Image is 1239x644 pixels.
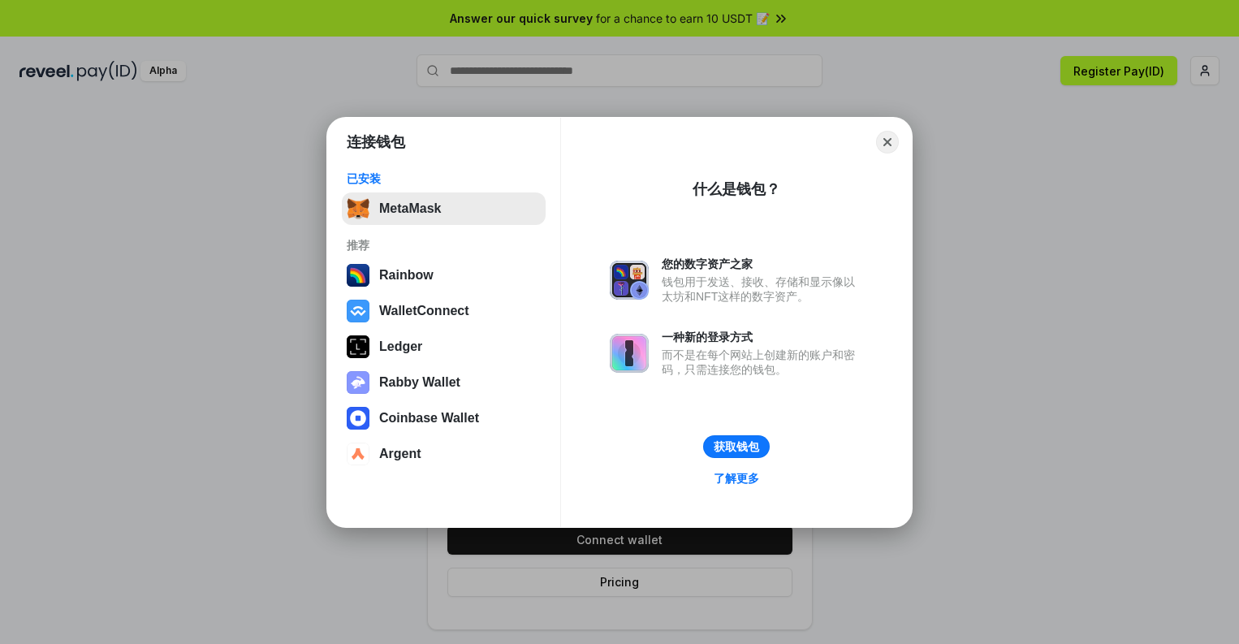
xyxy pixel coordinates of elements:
h1: 连接钱包 [347,132,405,152]
div: 推荐 [347,238,541,253]
img: svg+xml,%3Csvg%20xmlns%3D%22http%3A%2F%2Fwww.w3.org%2F2000%2Fsvg%22%20fill%3D%22none%22%20viewBox... [347,371,369,394]
div: Argent [379,447,421,461]
div: 什么是钱包？ [693,179,780,199]
div: 钱包用于发送、接收、存储和显示像以太坊和NFT这样的数字资产。 [662,274,863,304]
img: svg+xml,%3Csvg%20fill%3D%22none%22%20height%3D%2233%22%20viewBox%3D%220%200%2035%2033%22%20width%... [347,197,369,220]
button: Close [876,131,899,153]
div: WalletConnect [379,304,469,318]
img: svg+xml,%3Csvg%20width%3D%2228%22%20height%3D%2228%22%20viewBox%3D%220%200%2028%2028%22%20fill%3D... [347,443,369,465]
a: 了解更多 [704,468,769,489]
img: svg+xml,%3Csvg%20width%3D%2228%22%20height%3D%2228%22%20viewBox%3D%220%200%2028%2028%22%20fill%3D... [347,300,369,322]
img: svg+xml,%3Csvg%20width%3D%22120%22%20height%3D%22120%22%20viewBox%3D%220%200%20120%20120%22%20fil... [347,264,369,287]
button: Rainbow [342,259,546,292]
div: 了解更多 [714,471,759,486]
div: MetaMask [379,201,441,216]
button: Argent [342,438,546,470]
button: 获取钱包 [703,435,770,458]
img: svg+xml,%3Csvg%20xmlns%3D%22http%3A%2F%2Fwww.w3.org%2F2000%2Fsvg%22%20width%3D%2228%22%20height%3... [347,335,369,358]
div: Rainbow [379,268,434,283]
div: Rabby Wallet [379,375,460,390]
img: svg+xml,%3Csvg%20width%3D%2228%22%20height%3D%2228%22%20viewBox%3D%220%200%2028%2028%22%20fill%3D... [347,407,369,430]
button: Coinbase Wallet [342,402,546,434]
button: WalletConnect [342,295,546,327]
div: Ledger [379,339,422,354]
img: svg+xml,%3Csvg%20xmlns%3D%22http%3A%2F%2Fwww.w3.org%2F2000%2Fsvg%22%20fill%3D%22none%22%20viewBox... [610,261,649,300]
div: 您的数字资产之家 [662,257,863,271]
div: 已安装 [347,171,541,186]
img: svg+xml,%3Csvg%20xmlns%3D%22http%3A%2F%2Fwww.w3.org%2F2000%2Fsvg%22%20fill%3D%22none%22%20viewBox... [610,334,649,373]
div: 获取钱包 [714,439,759,454]
button: Ledger [342,331,546,363]
div: Coinbase Wallet [379,411,479,426]
button: Rabby Wallet [342,366,546,399]
button: MetaMask [342,192,546,225]
div: 而不是在每个网站上创建新的账户和密码，只需连接您的钱包。 [662,348,863,377]
div: 一种新的登录方式 [662,330,863,344]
